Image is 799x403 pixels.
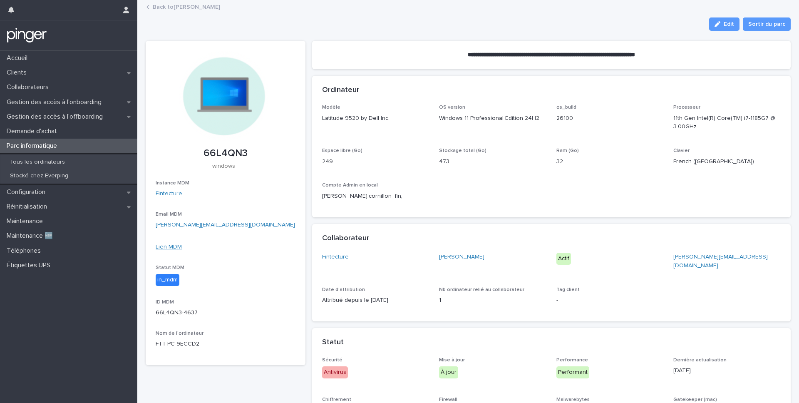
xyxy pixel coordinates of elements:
[556,296,664,305] p: -
[322,183,378,188] span: Compte Admin en local
[3,98,108,106] p: Gestion des accès à l’onboarding
[156,222,295,228] a: [PERSON_NAME][EMAIL_ADDRESS][DOMAIN_NAME]
[156,300,174,305] span: ID MDM
[322,234,369,243] h2: Collaborateur
[322,358,342,363] span: Sécurité
[439,296,546,305] p: 1
[743,17,791,31] button: Sortir du parc
[322,148,362,153] span: Espace libre (Go)
[556,253,571,265] div: Actif
[156,340,295,348] p: FTT-PC-9ECCD2
[3,188,52,196] p: Configuration
[556,287,580,292] span: Tag client
[322,105,340,110] span: Modèle
[724,21,734,27] span: Edit
[439,148,486,153] span: Stockage total (Go)
[3,54,34,62] p: Accueil
[556,366,589,378] div: Performant
[439,287,524,292] span: Nb ordinateur relié au collaborateur
[322,86,359,95] h2: Ordinateur
[439,157,546,166] p: 473
[439,105,465,110] span: OS version
[322,192,429,201] p: [PERSON_NAME].cornillon_fin,
[3,113,109,121] p: Gestion des accès à l’offboarding
[7,27,47,44] img: mTgBEunGTSyRkCgitkcU
[156,331,203,336] span: Nom de l'ordinateur
[322,366,348,378] div: Antivirus
[322,397,351,402] span: Chiffrement
[556,105,576,110] span: os_build
[322,253,349,261] a: Fintecture
[556,358,588,363] span: Performance
[439,366,458,378] div: À jour
[3,69,33,77] p: Clients
[673,105,700,110] span: Processeur
[322,296,429,305] p: Attribué depuis le [DATE]
[156,163,292,170] p: windows
[673,254,768,269] a: [PERSON_NAME][EMAIL_ADDRESS][DOMAIN_NAME]
[156,308,295,317] p: 66L4QN3-4637
[673,366,781,375] p: [DATE]
[156,212,182,217] span: Email MDM
[439,114,546,123] p: Windows 11 Professional Edition 24H2
[748,20,785,28] span: Sortir du parc
[322,338,344,347] h2: Statut
[3,142,64,150] p: Parc informatique
[3,172,75,179] p: Stocké chez Everping
[322,114,429,123] p: Latitude 9520 by Dell Inc.
[156,244,182,250] a: Lien MDM
[322,157,429,166] p: 249
[156,147,295,159] p: 66L4QN3
[709,17,739,31] button: Edit
[3,261,57,269] p: Étiquettes UPS
[439,358,465,363] span: Mise à jour
[156,265,184,270] span: Statut MDM
[673,114,781,132] p: 11th Gen Intel(R) Core(TM) i7-1185G7 @ 3.00GHz
[3,203,54,211] p: Réinitialisation
[153,2,220,11] a: Back to[PERSON_NAME]
[3,159,72,166] p: Tous les ordinateurs
[3,83,55,91] p: Collaborateurs
[439,253,484,261] a: [PERSON_NAME]
[556,157,664,166] p: 32
[556,148,579,153] span: Ram (Go)
[673,358,727,363] span: Dernière actualisation
[3,247,47,255] p: Téléphones
[673,157,781,166] p: French ([GEOGRAPHIC_DATA])
[3,232,60,240] p: Maintenance 🆕
[322,287,365,292] span: Date d'attribution
[673,148,690,153] span: Clavier
[156,189,182,198] a: Fintecture
[556,397,590,402] span: Malwarebytes
[156,274,179,286] div: in_mdm
[673,397,717,402] span: Gatekeeper (mac)
[439,397,457,402] span: Firewall
[556,114,664,123] p: 26100
[3,127,64,135] p: Demande d'achat
[3,217,50,225] p: Maintenance
[156,181,189,186] span: Instance MDM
